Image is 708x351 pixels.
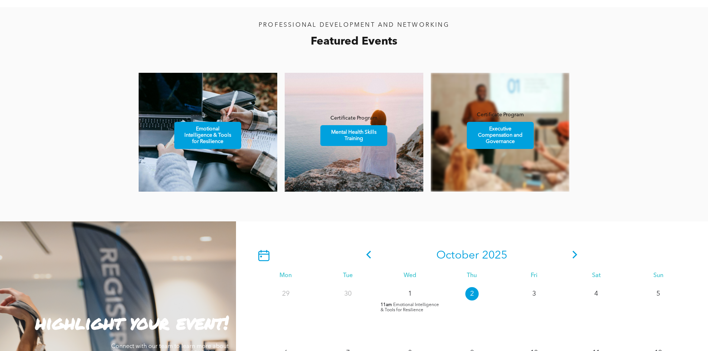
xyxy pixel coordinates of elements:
[589,287,603,300] p: 4
[379,272,441,279] div: Wed
[279,287,292,300] p: 29
[381,302,392,308] span: 11am
[341,287,355,300] p: 30
[468,122,533,149] span: Executive Compensation and Governance
[503,272,565,279] div: Fri
[627,272,689,279] div: Sun
[317,272,379,279] div: Tue
[259,22,449,28] span: PROFESSIONAL DEVELOPMENT AND NETWORKING
[467,122,534,149] a: Executive Compensation and Governance
[527,287,541,300] p: 3
[565,272,627,279] div: Sat
[255,272,317,279] div: Mon
[465,287,479,300] p: 2
[482,250,507,261] span: 2025
[381,303,439,312] span: Emotional Intelligence & Tools for Resilience
[35,309,229,335] strong: highlight your event!
[175,122,240,149] span: Emotional Intelligence & Tools for Resilience
[652,287,665,300] p: 5
[403,287,417,300] p: 1
[174,122,241,149] a: Emotional Intelligence & Tools for Resilience
[320,125,387,146] a: Mental Health Skills Training
[441,272,503,279] div: Thu
[436,250,479,261] span: October
[321,126,386,146] span: Mental Health Skills Training
[311,36,397,47] span: Featured Events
